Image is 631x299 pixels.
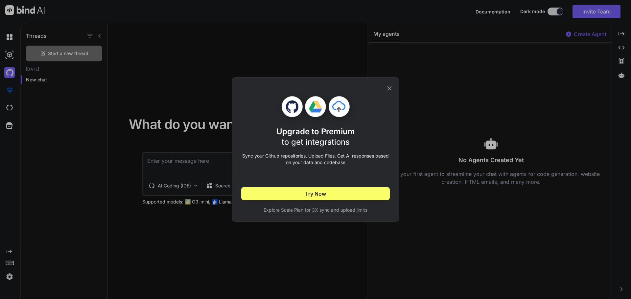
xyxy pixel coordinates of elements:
h1: Upgrade to Premium [276,126,355,147]
button: Try Now [241,187,390,200]
span: Explore Scale Plan for 3X sync and upload limits [241,207,390,213]
span: to get integrations [282,137,350,147]
p: Sync your Github repositories, Upload Files. Get AI responses based on your data and codebase [241,153,390,166]
span: Try Now [305,190,326,198]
